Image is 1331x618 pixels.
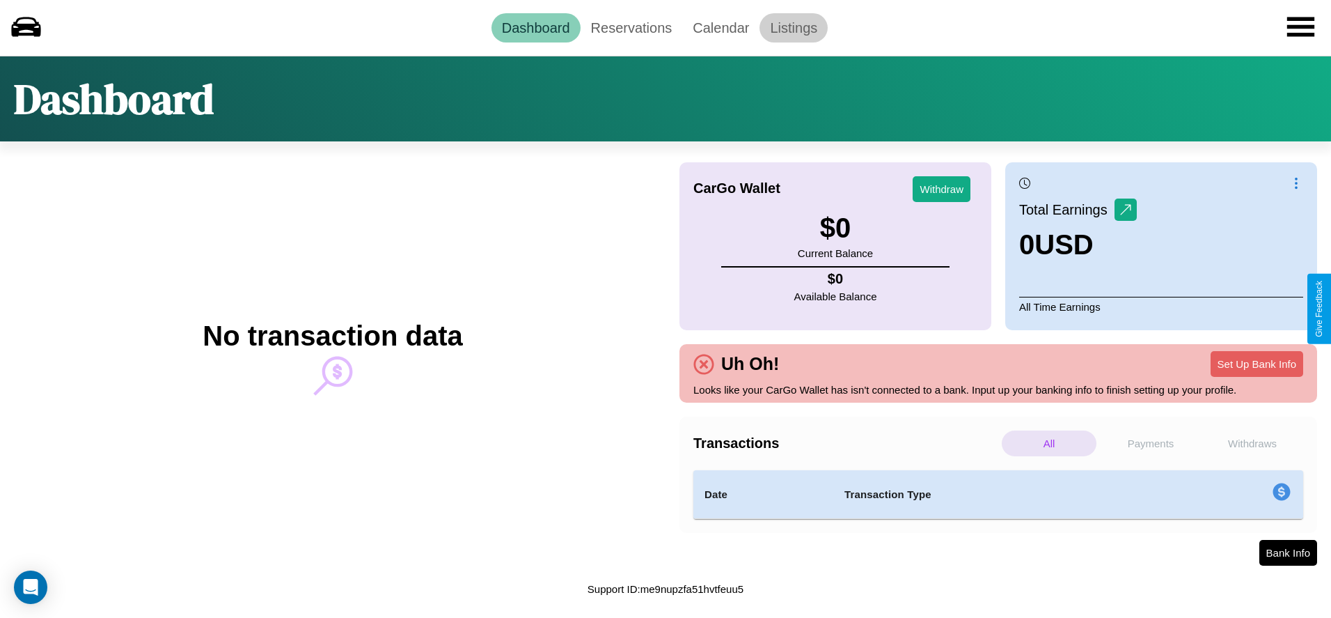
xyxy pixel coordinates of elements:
[588,580,743,598] p: Support ID: me9nupzfa51hvtfeuu5
[693,180,780,196] h4: CarGo Wallet
[1259,540,1317,566] button: Bank Info
[794,271,877,287] h4: $ 0
[759,13,828,43] a: Listings
[844,486,1159,503] h4: Transaction Type
[1002,431,1096,456] p: All
[1019,229,1137,261] h3: 0 USD
[1103,431,1198,456] p: Payments
[1019,197,1115,222] p: Total Earnings
[682,13,759,43] a: Calendar
[798,213,873,244] h3: $ 0
[14,70,214,128] h1: Dashboard
[798,244,873,263] p: Current Balance
[693,470,1303,519] table: simple table
[714,354,786,374] h4: Uh Oh!
[704,486,822,503] h4: Date
[14,571,47,604] div: Open Intercom Messenger
[1314,281,1324,337] div: Give Feedback
[693,435,998,451] h4: Transactions
[203,320,462,352] h2: No transaction data
[693,380,1303,399] p: Looks like your CarGo Wallet has isn't connected to a bank. Input up your banking info to finish ...
[581,13,683,43] a: Reservations
[491,13,581,43] a: Dashboard
[1211,351,1303,377] button: Set Up Bank Info
[794,287,877,306] p: Available Balance
[1019,297,1303,316] p: All Time Earnings
[913,176,970,202] button: Withdraw
[1205,431,1300,456] p: Withdraws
